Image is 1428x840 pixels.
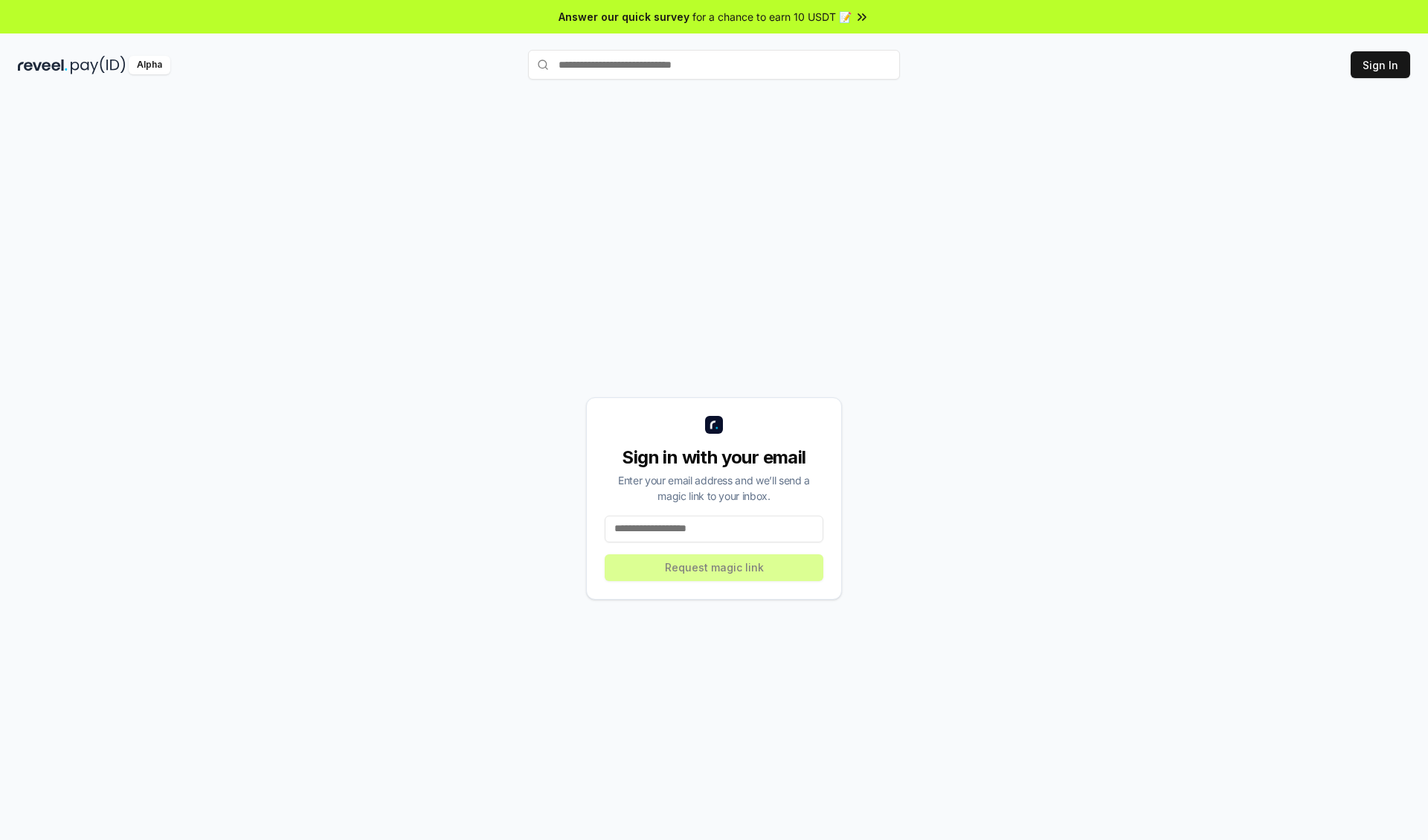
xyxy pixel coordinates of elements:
div: Enter your email address and we’ll send a magic link to your inbox. [605,472,823,504]
img: reveel_dark [18,56,68,74]
span: Answer our quick survey [559,9,689,25]
span: for a chance to earn 10 USDT 📝 [692,9,852,25]
img: pay_id [71,56,126,74]
button: Sign In [1351,51,1410,78]
div: Sign in with your email [605,446,823,469]
div: Alpha [129,56,170,74]
img: logo_small [705,416,723,434]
